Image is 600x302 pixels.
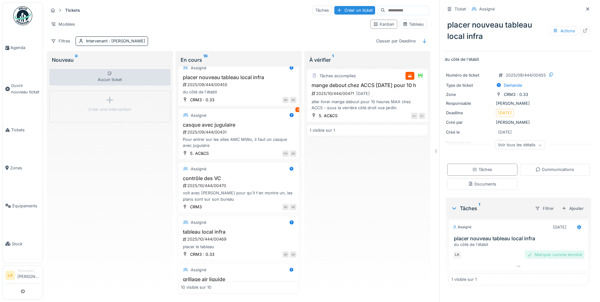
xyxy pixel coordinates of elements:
h3: tableau local infra [181,229,296,235]
div: BB [290,97,296,103]
div: Assigné [191,219,206,225]
div: Modèles [48,20,78,29]
li: LA [5,271,15,280]
div: AJ [411,113,418,119]
a: Stock [3,225,43,263]
p: du côté de l'établi [445,56,592,62]
a: Tickets [3,111,43,149]
div: Actions [550,26,578,35]
div: Assigné [191,267,206,273]
div: [DATE] [356,91,370,97]
div: Assigné [453,224,472,230]
div: placer nouveau tableau local infra [445,17,592,45]
div: CRM3 : 0.33 [190,97,214,103]
div: PW [282,150,289,157]
div: Créé par [446,119,493,125]
sup: 1 [479,204,480,212]
div: CRM3 [190,204,202,210]
div: Ajouter [559,204,586,213]
span: Stock [12,241,40,247]
div: Pour entrer sur les sites AMC MiWo, il faut un casque avec jugulaire [181,136,296,148]
div: 5. AC&CS [190,150,209,156]
div: 3 [295,107,300,112]
div: aller livrer mange debout pour 10 heures MAX chez ACCS - sous la verrière côté droit vue jardin [310,99,425,111]
a: Agenda [3,29,43,67]
h3: placer nouveau tableau local infra [181,74,296,80]
div: Communications [535,167,574,173]
div: Tâches [312,6,332,15]
h3: placer nouveau tableau local infra [454,236,586,242]
div: Créer une intervention [88,106,131,112]
div: 1 visible sur 1 [451,276,477,282]
div: BB [282,204,289,210]
sup: 1 [332,56,334,64]
div: [DATE] [498,110,512,116]
div: Créé le [446,129,493,135]
a: Zones [3,149,43,187]
div: Assigné [479,6,495,12]
div: voit avec [PERSON_NAME] pour qu'il t'en montre un, les plans sont sur son bureau [181,190,296,202]
div: 5. AC&CS [319,113,337,119]
sup: 0 [75,56,78,64]
div: Demande [504,82,522,88]
div: Intervenant [86,38,145,44]
img: Badge_color-CXgf-gQk.svg [13,6,32,25]
div: CRM3 : 0.33 [190,251,214,257]
div: Créer un ticket [334,6,375,15]
div: [DATE] [498,129,512,135]
div: 2025/09/444/00431 [182,129,296,135]
div: [PERSON_NAME] [446,119,591,125]
div: Ticket [455,6,466,12]
h3: mange debout chez ACCS [DATE] pour 10 h [310,82,425,88]
span: Agenda [10,45,40,51]
div: LA [453,250,461,259]
a: Ouvrir nouveau ticket [3,67,43,111]
div: Tâches [472,167,492,173]
div: Technicien [17,268,40,273]
div: CRM3 : 0.33 [504,91,528,98]
h3: contrôle des VC [181,175,296,181]
div: Zone [446,91,493,98]
div: Assigné [191,65,206,71]
div: Filtres [48,36,73,46]
span: Équipements [12,203,40,209]
div: placer le tableau [181,244,296,250]
a: LA Technicien[PERSON_NAME] [5,268,40,284]
div: En cours [181,56,297,64]
div: 2025/10/444/00469 [182,236,296,242]
div: BB [290,204,296,210]
div: Marquer comme terminé [525,250,585,259]
div: 1 visible sur 1 [310,127,335,133]
sup: 10 [203,56,208,64]
div: Numéro de ticket [446,72,493,78]
div: Tableau [403,21,424,27]
li: [PERSON_NAME] [17,268,40,282]
div: 2025/10/444/00471 [311,90,425,98]
div: BB [282,97,289,103]
div: 10 visible sur 10 [181,285,211,291]
strong: Tickets [63,7,83,13]
div: BB [290,251,296,258]
div: RJ [419,113,425,119]
div: BB [282,251,289,258]
div: Tâches accomplies [319,73,356,79]
a: Équipements [3,187,43,225]
div: Responsable [446,100,493,106]
h3: grillage air liquide [181,276,296,282]
div: À vérifier [309,56,425,64]
div: Filtrer [532,204,557,213]
div: Assigné [191,166,206,172]
div: [DATE] [553,224,566,230]
span: Tickets [11,127,40,133]
div: 2025/10/444/00470 [182,183,296,189]
span: : [PERSON_NAME] [108,39,145,43]
div: Tâches [451,204,530,212]
div: Assigné [191,112,206,118]
div: Classer par Deadline [373,36,418,46]
div: Deadline [446,110,493,116]
div: 2025/09/444/00455 [506,72,546,78]
div: Kanban [373,21,394,27]
div: du côté de l'établi [454,242,586,248]
div: Documents [468,181,496,187]
div: Voir tous les détails [495,141,545,150]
